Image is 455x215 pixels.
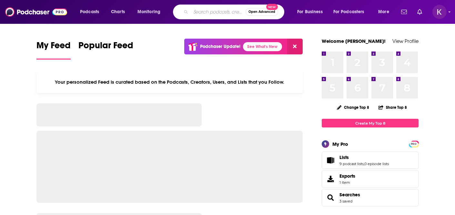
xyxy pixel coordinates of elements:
span: New [266,4,278,10]
span: More [378,7,389,16]
a: PRO [410,141,418,146]
a: See What's New [243,42,282,51]
a: 0 episode lists [364,162,389,166]
a: Welcome [PERSON_NAME]! [322,38,386,44]
a: Show notifications dropdown [399,6,409,17]
a: Lists [339,154,389,160]
img: User Profile [432,5,447,19]
span: Exports [324,174,337,183]
a: Charts [107,7,129,17]
div: Your personalized Feed is curated based on the Podcasts, Creators, Users, and Lists that you Follow. [36,71,303,93]
a: 3 saved [339,199,352,203]
span: Popular Feed [78,40,133,55]
button: open menu [76,7,107,17]
a: 9 podcast lists [339,162,364,166]
span: Podcasts [80,7,99,16]
span: Monitoring [137,7,160,16]
span: For Business [297,7,323,16]
button: open menu [133,7,169,17]
div: My Pro [332,141,348,147]
button: open menu [293,7,331,17]
span: PRO [410,142,418,146]
a: View Profile [392,38,419,44]
span: Logged in as kwignall [432,5,447,19]
a: Popular Feed [78,40,133,60]
button: Show profile menu [432,5,447,19]
span: Exports [339,173,355,179]
a: Searches [324,193,337,202]
span: My Feed [36,40,71,55]
span: Open Advanced [248,10,275,14]
div: Search podcasts, credits, & more... [179,5,290,19]
a: Lists [324,156,337,165]
button: open menu [374,7,397,17]
span: 1 item [339,180,355,185]
button: Open AdvancedNew [246,8,278,16]
a: My Feed [36,40,71,60]
img: Podchaser - Follow, Share and Rate Podcasts [5,6,67,18]
span: Searches [322,189,419,206]
button: Change Top 8 [333,103,373,111]
span: Charts [111,7,125,16]
span: Lists [322,152,419,169]
a: Show notifications dropdown [415,6,425,17]
span: Lists [339,154,349,160]
a: Exports [322,170,419,188]
p: Podchaser Update! [200,44,240,49]
span: , [364,162,364,166]
input: Search podcasts, credits, & more... [191,7,246,17]
button: open menu [329,7,374,17]
a: Create My Top 8 [322,119,419,127]
a: Searches [339,192,360,198]
span: For Podcasters [333,7,364,16]
button: Share Top 8 [378,101,407,114]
